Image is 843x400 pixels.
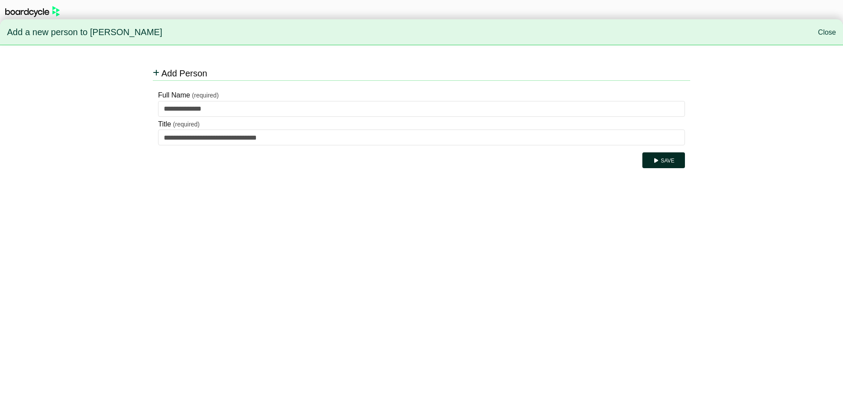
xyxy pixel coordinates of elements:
small: (required) [173,121,200,128]
label: Full Name [158,90,190,101]
span: Add a new person to [PERSON_NAME] [7,23,162,42]
small: (required) [192,92,219,99]
a: Close [818,29,836,36]
img: BoardcycleBlackGreen-aaafeed430059cb809a45853b8cf6d952af9d84e6e89e1f1685b34bfd5cb7d64.svg [5,6,60,17]
span: Add Person [161,68,207,78]
label: Title [158,119,171,130]
button: Save [642,152,685,168]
